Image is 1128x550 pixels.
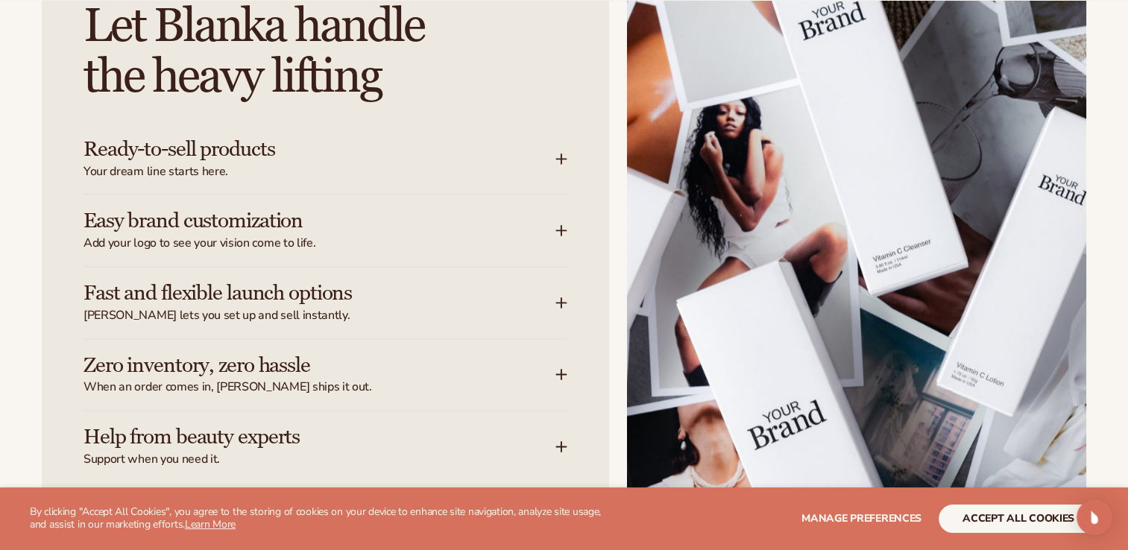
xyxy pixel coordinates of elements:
[84,236,555,251] span: Add your logo to see your vision come to life.
[84,379,555,395] span: When an order comes in, [PERSON_NAME] ships it out.
[84,209,511,233] h3: Easy brand customization
[30,506,612,531] p: By clicking "Accept All Cookies", you agree to the storing of cookies on your device to enhance s...
[84,138,511,161] h3: Ready-to-sell products
[1077,499,1112,535] div: Open Intercom Messenger
[84,452,555,467] span: Support when you need it.
[84,164,555,180] span: Your dream line starts here.
[84,1,567,101] h2: Let Blanka handle the heavy lifting
[801,511,921,525] span: Manage preferences
[84,282,511,305] h3: Fast and flexible launch options
[84,426,511,449] h3: Help from beauty experts
[84,354,511,377] h3: Zero inventory, zero hassle
[939,505,1098,533] button: accept all cookies
[801,505,921,533] button: Manage preferences
[84,308,555,323] span: [PERSON_NAME] lets you set up and sell instantly.
[185,517,236,531] a: Learn More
